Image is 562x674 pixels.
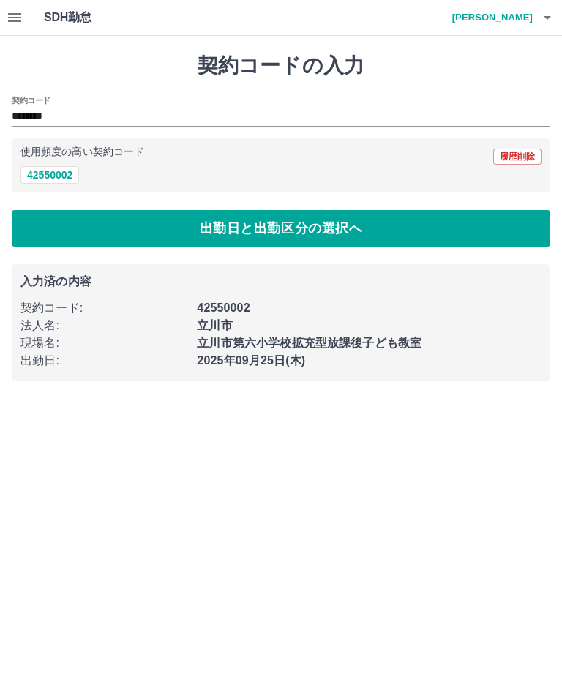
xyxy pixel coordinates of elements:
button: 42550002 [20,166,79,184]
b: 立川市第六小学校拡充型放課後子ども教室 [197,337,421,349]
b: 42550002 [197,302,250,314]
p: 入力済の内容 [20,276,542,288]
p: 使用頻度の高い契約コード [20,147,144,157]
b: 2025年09月25日(木) [197,354,305,367]
button: 出勤日と出勤区分の選択へ [12,210,550,247]
b: 立川市 [197,319,232,332]
p: 現場名 : [20,334,188,352]
p: 法人名 : [20,317,188,334]
p: 出勤日 : [20,352,188,370]
h2: 契約コード [12,94,50,106]
h1: 契約コードの入力 [12,53,550,78]
p: 契約コード : [20,299,188,317]
button: 履歴削除 [493,149,542,165]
